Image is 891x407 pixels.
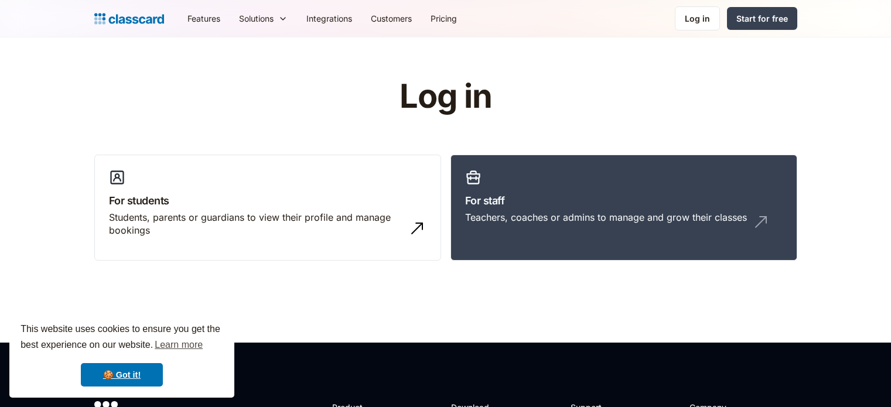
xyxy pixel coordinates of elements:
[153,336,204,354] a: learn more about cookies
[109,193,426,208] h3: For students
[109,211,403,237] div: Students, parents or guardians to view their profile and manage bookings
[421,5,466,32] a: Pricing
[81,363,163,387] a: dismiss cookie message
[94,155,441,261] a: For studentsStudents, parents or guardians to view their profile and manage bookings
[736,12,788,25] div: Start for free
[465,211,747,224] div: Teachers, coaches or admins to manage and grow their classes
[178,5,230,32] a: Features
[9,311,234,398] div: cookieconsent
[21,322,223,354] span: This website uses cookies to ensure you get the best experience on our website.
[465,193,783,208] h3: For staff
[361,5,421,32] a: Customers
[675,6,720,30] a: Log in
[685,12,710,25] div: Log in
[239,12,274,25] div: Solutions
[260,78,631,115] h1: Log in
[727,7,797,30] a: Start for free
[94,11,164,27] a: home
[297,5,361,32] a: Integrations
[450,155,797,261] a: For staffTeachers, coaches or admins to manage and grow their classes
[230,5,297,32] div: Solutions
